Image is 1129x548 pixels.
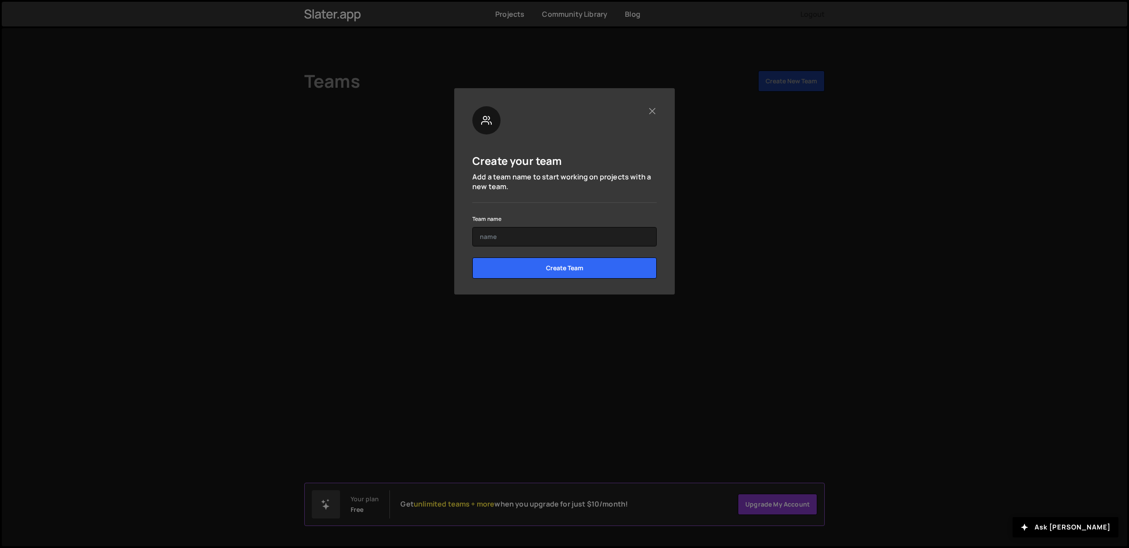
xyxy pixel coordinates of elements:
button: Close [647,106,657,116]
input: name [472,227,657,246]
label: Team name [472,215,501,224]
input: Create Team [472,257,657,279]
p: Add a team name to start working on projects with a new team. [472,172,657,192]
button: Ask [PERSON_NAME] [1013,517,1118,537]
h5: Create your team [472,154,562,168]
